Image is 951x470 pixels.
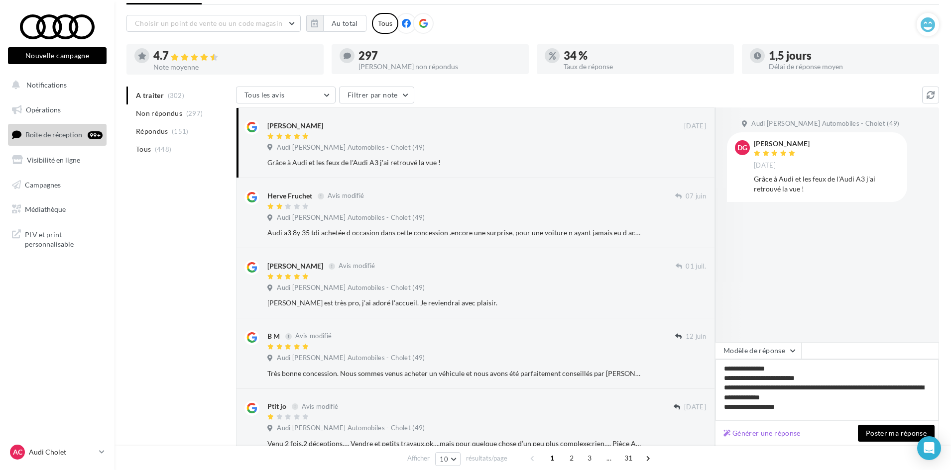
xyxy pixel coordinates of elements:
[277,213,425,222] span: Audi [PERSON_NAME] Automobiles - Cholet (49)
[684,403,706,412] span: [DATE]
[407,454,430,463] span: Afficher
[8,47,107,64] button: Nouvelle campagne
[267,439,641,449] div: Venu 2 fois,2 déceptions…. Vendre et petits travaux,ok….mais pour quelque chose d’un peu plus com...
[244,91,285,99] span: Tous les avis
[277,283,425,292] span: Audi [PERSON_NAME] Automobiles - Cholet (49)
[25,205,66,213] span: Médiathèque
[136,108,182,118] span: Non répondus
[440,455,448,463] span: 10
[769,50,931,61] div: 1,5 jours
[769,63,931,70] div: Délai de réponse moyen
[754,140,810,147] div: [PERSON_NAME]
[277,354,425,363] span: Audi [PERSON_NAME] Automobiles - Cholet (49)
[306,15,366,32] button: Au total
[267,158,641,168] div: Grâce à Audi et les feux de l'Audi A3 j'ai retrouvé la vue !
[358,63,521,70] div: [PERSON_NAME] non répondus
[323,15,366,32] button: Au total
[267,298,641,308] div: [PERSON_NAME] est très pro, j'ai adoré l'accueil. Je reviendrai avec plaisir.
[917,436,941,460] div: Open Intercom Messenger
[858,425,935,442] button: Poster ma réponse
[277,143,425,152] span: Audi [PERSON_NAME] Automobiles - Cholet (49)
[737,143,747,153] span: dG
[267,228,641,238] div: Audi a3 8y 35 tdi achetée d occasion dans cette concession .encore une surprise, pour une voiture...
[135,19,282,27] span: Choisir un point de vente ou un code magasin
[715,342,802,359] button: Modèle de réponse
[754,174,899,194] div: Grâce à Audi et les feux de l'Audi A3 j'ai retrouvé la vue !
[126,15,301,32] button: Choisir un point de vente ou un code magasin
[88,131,103,139] div: 99+
[620,450,637,466] span: 31
[236,87,336,103] button: Tous les avis
[339,262,375,270] span: Avis modifié
[466,454,507,463] span: résultats/page
[25,180,61,188] span: Campagnes
[686,332,706,341] span: 12 juin
[6,124,109,145] a: Boîte de réception99+
[686,192,706,201] span: 07 juin
[26,105,61,114] span: Opérations
[267,369,641,378] div: Très bonne concession. Nous sommes venus acheter un véhicule et nous avons été parfaitement conse...
[6,199,109,220] a: Médiathèque
[267,331,280,341] div: B M
[295,332,332,340] span: Avis modifié
[684,122,706,131] span: [DATE]
[25,130,82,139] span: Boîte de réception
[372,13,398,34] div: Tous
[601,450,617,466] span: ...
[751,119,899,128] span: Audi [PERSON_NAME] Automobiles - Cholet (49)
[686,262,706,271] span: 01 juil.
[153,64,316,71] div: Note moyenne
[26,81,67,89] span: Notifications
[435,452,461,466] button: 10
[719,427,805,439] button: Générer une réponse
[339,87,414,103] button: Filtrer par note
[13,447,22,457] span: AC
[6,75,105,95] button: Notifications
[136,126,168,136] span: Répondus
[6,99,109,120] a: Opérations
[582,450,597,466] span: 3
[186,109,203,117] span: (297)
[564,450,580,466] span: 2
[6,175,109,195] a: Campagnes
[328,192,364,200] span: Avis modifié
[29,447,95,457] p: Audi Cholet
[754,161,776,170] span: [DATE]
[136,144,151,154] span: Tous
[564,63,726,70] div: Taux de réponse
[153,50,316,62] div: 4.7
[155,145,172,153] span: (448)
[267,121,323,131] div: [PERSON_NAME]
[302,402,338,410] span: Avis modifié
[564,50,726,61] div: 34 %
[544,450,560,466] span: 1
[267,261,323,271] div: [PERSON_NAME]
[358,50,521,61] div: 297
[8,443,107,462] a: AC Audi Cholet
[25,228,103,249] span: PLV et print personnalisable
[6,224,109,253] a: PLV et print personnalisable
[6,150,109,171] a: Visibilité en ligne
[27,156,80,164] span: Visibilité en ligne
[267,191,312,201] div: Herve Fruchet
[277,424,425,433] span: Audi [PERSON_NAME] Automobiles - Cholet (49)
[172,127,189,135] span: (151)
[267,401,286,411] div: Ptit jo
